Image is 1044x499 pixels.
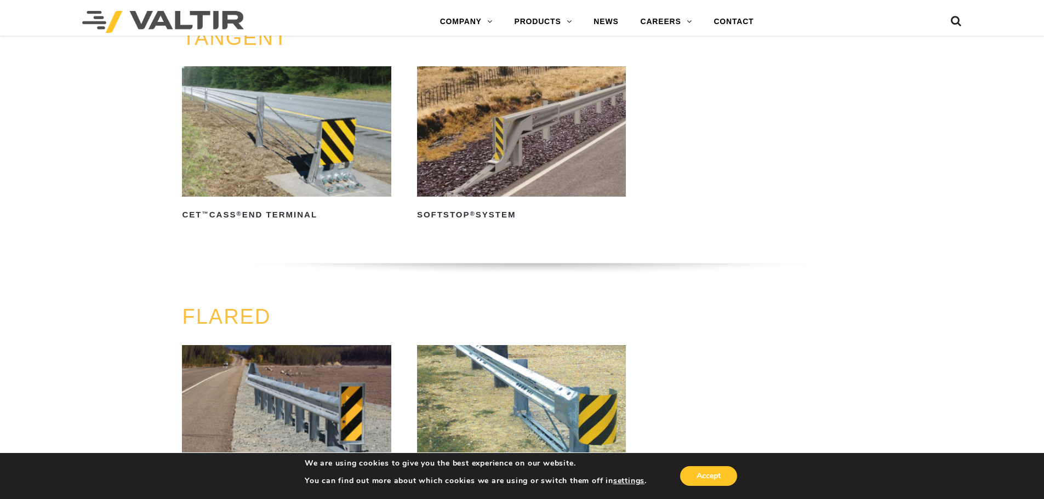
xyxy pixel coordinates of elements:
a: CAREERS [630,11,703,33]
a: PRODUCTS [504,11,583,33]
a: CONTACT [703,11,765,33]
a: SoftStop®System [417,66,626,224]
a: TANGENT [182,26,288,49]
a: NEWS [583,11,629,33]
a: CET™CASS®End Terminal [182,66,391,224]
p: We are using cookies to give you the best experience on our website. [305,458,647,468]
button: Accept [680,466,737,486]
a: FLARED [182,305,271,328]
h2: SoftStop System [417,207,626,224]
a: COMPANY [429,11,504,33]
sup: ® [236,210,242,217]
img: SoftStop System End Terminal [417,66,626,197]
sup: ™ [202,210,209,217]
p: You can find out more about which cookies we are using or switch them off in . [305,476,647,486]
sup: ® [470,210,475,217]
img: Valtir [82,11,244,33]
h2: CET CASS End Terminal [182,207,391,224]
button: settings [613,476,644,486]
